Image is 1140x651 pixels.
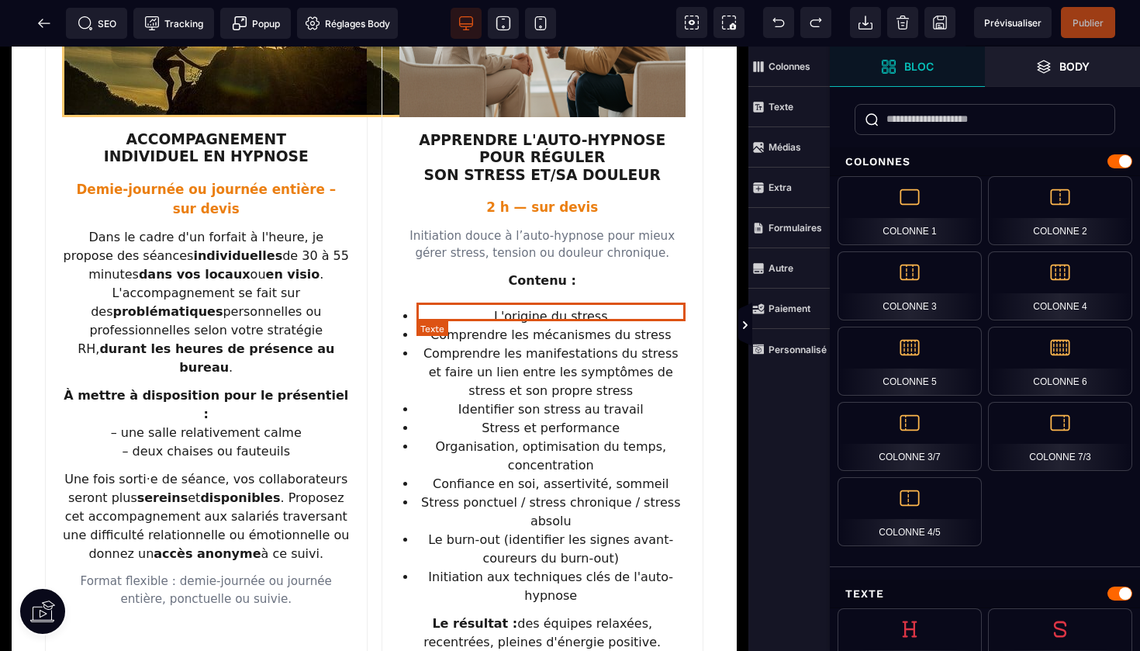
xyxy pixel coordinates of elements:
[830,303,845,349] span: Afficher les vues
[305,16,390,31] span: Réglages Body
[769,262,793,274] strong: Autre
[769,101,793,113] strong: Texte
[748,329,830,369] span: Personnalisé
[1061,7,1115,38] span: Enregistrer le contenu
[748,127,830,168] span: Médias
[416,298,686,354] li: Comprendre les manifestations du stress et faire un lien entre les symptômes de stress et son pro...
[29,8,60,39] span: Retour
[78,16,116,31] span: SEO
[154,500,261,514] strong: accès anonyme
[769,61,810,72] strong: Colonnes
[769,182,792,193] strong: Extra
[830,580,1140,608] div: Texte
[769,222,822,234] strong: Formulaires
[509,227,576,241] strong: Contenu :
[748,208,830,248] span: Formulaires
[451,8,482,39] span: Voir bureau
[988,251,1132,320] div: Colonne 4
[63,340,350,414] p: – une salle relativement calme – deux chaises ou fauteuils
[416,428,686,447] li: Confiance en soi, assertivité, sommeil
[63,85,350,119] h3: ACCOMPAGNEMENT INDIVIDUEL EN HYPNOSE
[904,61,934,72] strong: Bloc
[63,182,350,331] p: Dans le cadre d'un forfait à l'heure, je propose des séances de 30 à 55 minutes ou . L'accompagne...
[63,424,350,517] p: Une fois sorti·e de séance, vos collaborateurs seront plus et . Proposez cet accompagnement aux s...
[416,354,686,372] li: Identifier son stress au travail
[838,477,982,546] div: Colonne 4/5
[988,327,1132,396] div: Colonne 6
[232,16,280,31] span: Popup
[838,402,982,471] div: Colonne 3/7
[63,526,350,562] p: Format flexible : demie-journée ou journée entière, ponctuelle ou suivie.
[200,444,280,459] strong: disponibles
[64,341,348,375] strong: À mettre à disposition pour le présentiel :
[748,87,830,127] span: Texte
[985,47,1140,87] span: Ouvrir les calques
[713,7,744,38] span: Capture d'écran
[488,8,519,39] span: Voir tablette
[139,220,250,235] strong: dans vos locaux
[748,47,830,87] span: Colonnes
[850,7,881,38] span: Importer
[769,141,801,153] strong: Médias
[416,391,686,428] li: Organisation, optimisation du temps, concentration
[144,16,203,31] span: Tracking
[399,85,686,137] h3: APPRENDRE L'AUTO-HYPNOSE POUR RÉGULER SON STRESS ET/SA DOULEUR
[137,444,188,459] strong: sereins
[112,258,223,272] strong: problématiques
[769,303,810,314] strong: Paiement
[220,8,291,39] span: Créer une alerte modale
[988,176,1132,245] div: Colonne 2
[416,261,686,279] li: L'origine du stress
[887,7,918,38] span: Nettoyage
[838,176,982,245] div: Colonne 1
[830,147,1140,176] div: Colonnes
[748,289,830,329] span: Paiement
[193,202,282,216] strong: individuelles
[432,570,517,584] strong: Le résultat :
[763,7,794,38] span: Défaire
[297,8,398,39] span: Favicon
[266,220,320,235] strong: en visio
[66,8,127,39] span: Métadata SEO
[416,372,686,391] li: Stress et performance
[748,168,830,208] span: Extra
[769,344,827,355] strong: Personnalisé
[676,7,707,38] span: Voir les composants
[800,7,831,38] span: Rétablir
[1059,61,1090,72] strong: Body
[838,327,982,396] div: Colonne 5
[133,8,214,39] span: Code de suivi
[974,7,1052,38] span: Aperçu
[63,133,350,172] p: Demie-journée ou journée entière – sur devis
[416,447,686,484] li: Stress ponctuel / stress chronique / stress absolu
[399,151,686,171] p: 2 h — sur devis
[838,251,982,320] div: Colonne 3
[416,279,686,298] li: Comprendre les mécanismes du stress
[525,8,556,39] span: Voir mobile
[830,47,985,87] span: Ouvrir les blocs
[748,248,830,289] span: Autre
[988,402,1132,471] div: Colonne 7/3
[399,568,686,605] p: des équipes relaxées, recentrées, pleines d'énergie positive.
[416,484,686,521] li: Le burn-out (identifier les signes avant-coureurs du burn-out)
[984,17,1042,29] span: Prévisualiser
[99,295,334,328] strong: durant les heures de présence au bureau
[924,7,955,38] span: Enregistrer
[1073,17,1104,29] span: Publier
[416,521,686,559] li: Initiation aux techniques clés de l'auto-hypnose
[399,181,686,216] p: Initiation douce à l’auto-hypnose pour mieux gérer stress, tension ou douleur chronique.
